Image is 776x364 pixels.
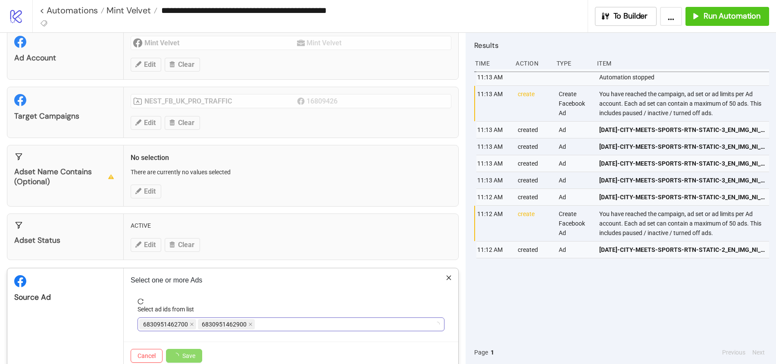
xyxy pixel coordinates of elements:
[517,155,551,172] div: created
[166,349,202,363] button: Save
[599,138,765,155] a: [DATE]-CITY-MEETS-SPORTS-RTN-STATIC-3_EN_IMG_NI_27082025_F_CC_SC20_USP10_BAU
[474,348,488,357] span: Page
[476,155,511,172] div: 11:13 AM
[476,69,511,85] div: 11:13 AM
[172,352,179,359] span: loading
[182,352,195,359] span: Save
[198,319,255,329] span: 6830951462900
[599,192,765,202] span: [DATE]-CITY-MEETS-SPORTS-RTN-STATIC-3_EN_IMG_NI_27082025_F_CC_SC20_USP10_BAU
[248,322,253,326] span: close
[476,86,511,121] div: 11:13 AM
[558,172,592,188] div: Ad
[476,242,511,258] div: 11:12 AM
[104,5,151,16] span: Mint Velvet
[517,172,551,188] div: created
[474,55,509,72] div: Time
[517,138,551,155] div: created
[558,155,592,172] div: Ad
[598,69,771,85] div: Automation stopped
[14,292,116,302] div: Source Ad
[517,206,551,241] div: create
[476,189,511,205] div: 11:12 AM
[599,245,765,254] span: [DATE]-CITY-MEETS-SPORTS-RTN-STATIC-2_EN_IMG_NI_27082025_F_CC_SC20_USP10_BAU
[190,322,194,326] span: close
[596,55,769,72] div: Item
[598,86,771,121] div: You have reached the campaign, ad set or ad limits per Ad account. Each ad set can contain a maxi...
[476,122,511,138] div: 11:13 AM
[599,125,765,135] span: [DATE]-CITY-MEETS-SPORTS-RTN-STATIC-3_EN_IMG_NI_27082025_F_CC_SC20_USP10_BAU
[138,352,156,359] span: Cancel
[595,7,657,26] button: To Builder
[558,138,592,155] div: Ad
[131,275,451,286] p: Select one or more Ads
[558,122,592,138] div: Ad
[476,172,511,188] div: 11:13 AM
[599,142,765,151] span: [DATE]-CITY-MEETS-SPORTS-RTN-STATIC-3_EN_IMG_NI_27082025_F_CC_SC20_USP10_BAU
[556,55,590,72] div: Type
[517,122,551,138] div: created
[446,275,452,281] span: close
[599,159,765,168] span: [DATE]-CITY-MEETS-SPORTS-RTN-STATIC-3_EN_IMG_NI_27082025_F_CC_SC20_USP10_BAU
[104,6,157,15] a: Mint Velvet
[517,86,551,121] div: create
[138,298,444,304] span: reload
[599,176,765,185] span: [DATE]-CITY-MEETS-SPORTS-RTN-STATIC-3_EN_IMG_NI_27082025_F_CC_SC20_USP10_BAU
[515,55,549,72] div: Action
[143,320,188,329] span: 6830951462700
[558,242,592,258] div: Ad
[720,348,748,357] button: Previous
[599,172,765,188] a: [DATE]-CITY-MEETS-SPORTS-RTN-STATIC-3_EN_IMG_NI_27082025_F_CC_SC20_USP10_BAU
[139,319,196,329] span: 6830951462700
[599,189,765,205] a: [DATE]-CITY-MEETS-SPORTS-RTN-STATIC-3_EN_IMG_NI_27082025_F_CC_SC20_USP10_BAU
[660,7,682,26] button: ...
[599,242,765,258] a: [DATE]-CITY-MEETS-SPORTS-RTN-STATIC-2_EN_IMG_NI_27082025_F_CC_SC20_USP10_BAU
[138,304,200,314] label: Select ad ids from list
[434,322,440,327] span: loading
[488,348,497,357] button: 1
[598,206,771,241] div: You have reached the campaign, ad set or ad limits per Ad account. Each ad set can contain a maxi...
[202,320,247,329] span: 6830951462900
[474,40,769,51] h2: Results
[750,348,767,357] button: Next
[558,206,592,241] div: Create Facebook Ad
[613,11,648,21] span: To Builder
[476,138,511,155] div: 11:13 AM
[476,206,511,241] div: 11:12 AM
[517,242,551,258] div: created
[558,86,592,121] div: Create Facebook Ad
[599,122,765,138] a: [DATE]-CITY-MEETS-SPORTS-RTN-STATIC-3_EN_IMG_NI_27082025_F_CC_SC20_USP10_BAU
[558,189,592,205] div: Ad
[704,11,760,21] span: Run Automation
[685,7,769,26] button: Run Automation
[517,189,551,205] div: created
[40,6,104,15] a: < Automations
[599,155,765,172] a: [DATE]-CITY-MEETS-SPORTS-RTN-STATIC-3_EN_IMG_NI_27082025_F_CC_SC20_USP10_BAU
[131,349,163,363] button: Cancel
